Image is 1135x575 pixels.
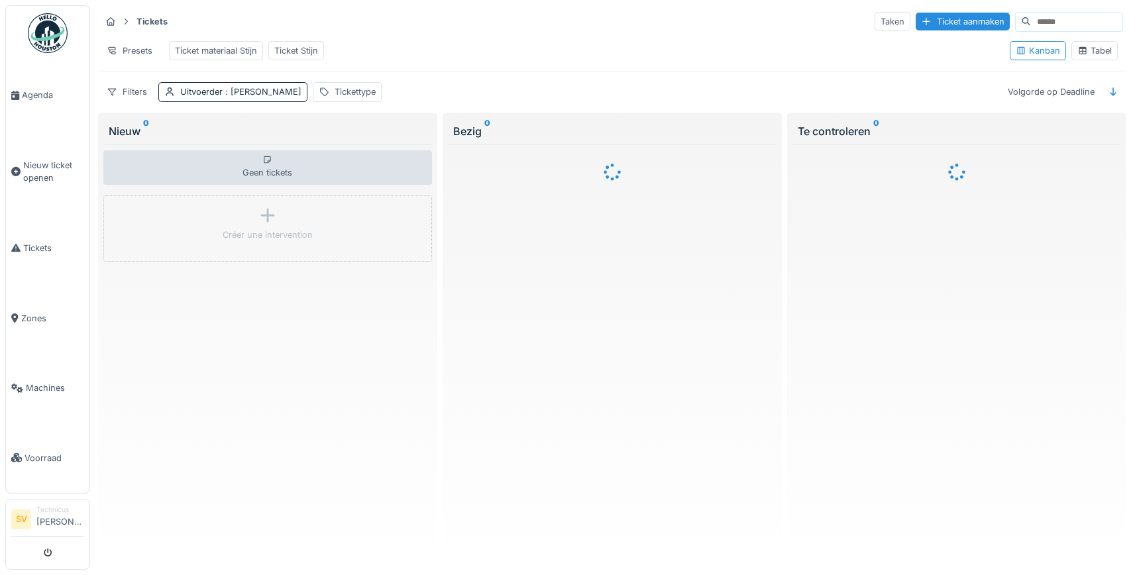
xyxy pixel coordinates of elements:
[1002,82,1101,101] div: Volgorde op Deadline
[175,44,257,57] div: Ticket materiaal Stijn
[798,123,1116,139] div: Te controleren
[23,159,84,184] span: Nieuw ticket openen
[916,13,1010,30] div: Ticket aanmaken
[335,85,376,98] div: Tickettype
[6,423,89,494] a: Voorraad
[103,150,432,185] div: Geen tickets
[223,229,313,241] div: Créer une intervention
[23,242,84,254] span: Tickets
[11,509,31,529] li: SV
[36,505,84,515] div: Technicus
[6,60,89,131] a: Agenda
[6,283,89,353] a: Zones
[26,382,84,394] span: Machines
[1077,44,1112,57] div: Tabel
[453,123,771,139] div: Bezig
[484,123,490,139] sup: 0
[131,15,173,28] strong: Tickets
[101,82,153,101] div: Filters
[6,213,89,284] a: Tickets
[223,87,301,97] span: : [PERSON_NAME]
[25,452,84,464] span: Voorraad
[6,131,89,213] a: Nieuw ticket openen
[28,13,68,53] img: Badge_color-CXgf-gQk.svg
[1016,44,1060,57] div: Kanban
[6,353,89,423] a: Machines
[21,312,84,325] span: Zones
[274,44,318,57] div: Ticket Stijn
[22,89,84,101] span: Agenda
[143,123,149,139] sup: 0
[873,123,879,139] sup: 0
[36,505,84,533] li: [PERSON_NAME]
[180,85,301,98] div: Uitvoerder
[101,41,158,60] div: Presets
[11,505,84,537] a: SV Technicus[PERSON_NAME]
[875,12,910,31] div: Taken
[109,123,427,139] div: Nieuw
